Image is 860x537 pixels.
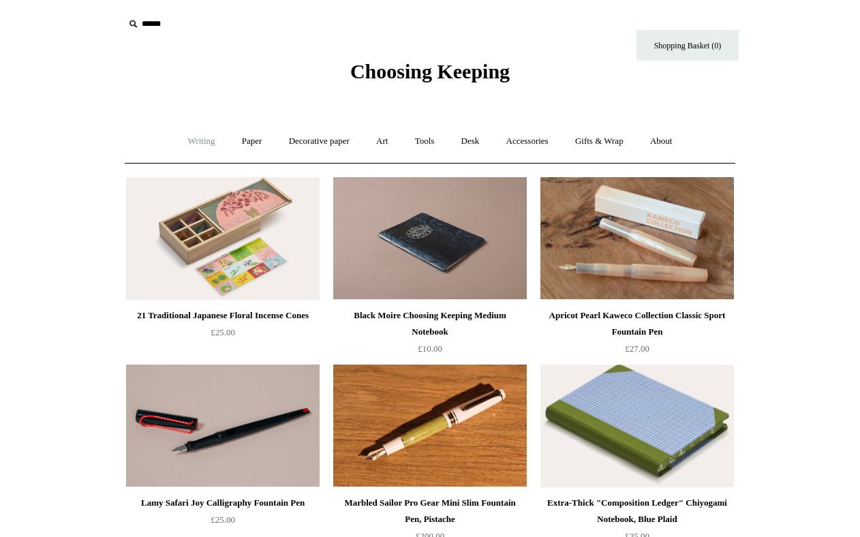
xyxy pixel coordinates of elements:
a: Black Moire Choosing Keeping Medium Notebook Black Moire Choosing Keeping Medium Notebook [333,177,527,300]
img: Apricot Pearl Kaweco Collection Classic Sport Fountain Pen [540,177,734,300]
a: Decorative paper [277,123,362,159]
div: Lamy Safari Joy Calligraphy Fountain Pen [129,495,316,511]
a: Apricot Pearl Kaweco Collection Classic Sport Fountain Pen £27.00 [540,307,734,363]
a: Black Moire Choosing Keeping Medium Notebook £10.00 [333,307,527,363]
a: Accessories [494,123,561,159]
span: Choosing Keeping [350,60,510,82]
a: Desk [449,123,492,159]
a: Art [364,123,400,159]
a: Marbled Sailor Pro Gear Mini Slim Fountain Pen, Pistache Marbled Sailor Pro Gear Mini Slim Founta... [333,365,527,487]
img: Lamy Safari Joy Calligraphy Fountain Pen [126,365,320,487]
span: £25.00 [211,327,235,337]
div: 21 Traditional Japanese Floral Incense Cones [129,307,316,324]
div: Extra-Thick "Composition Ledger" Chiyogami Notebook, Blue Plaid [544,495,731,527]
a: Gifts & Wrap [563,123,636,159]
div: Black Moire Choosing Keeping Medium Notebook [337,307,523,340]
img: 21 Traditional Japanese Floral Incense Cones [126,177,320,300]
a: Paper [230,123,275,159]
span: £27.00 [625,343,649,354]
a: Shopping Basket (0) [636,30,739,61]
img: Black Moire Choosing Keeping Medium Notebook [333,177,527,300]
a: Lamy Safari Joy Calligraphy Fountain Pen Lamy Safari Joy Calligraphy Fountain Pen [126,365,320,487]
span: £10.00 [418,343,442,354]
div: Apricot Pearl Kaweco Collection Classic Sport Fountain Pen [544,307,731,340]
a: About [638,123,685,159]
a: Writing [176,123,228,159]
a: 21 Traditional Japanese Floral Incense Cones 21 Traditional Japanese Floral Incense Cones [126,177,320,300]
a: Choosing Keeping [350,71,510,80]
div: Marbled Sailor Pro Gear Mini Slim Fountain Pen, Pistache [337,495,523,527]
img: Extra-Thick "Composition Ledger" Chiyogami Notebook, Blue Plaid [540,365,734,487]
img: Marbled Sailor Pro Gear Mini Slim Fountain Pen, Pistache [333,365,527,487]
a: 21 Traditional Japanese Floral Incense Cones £25.00 [126,307,320,363]
span: £25.00 [211,515,235,525]
a: Tools [403,123,447,159]
a: Apricot Pearl Kaweco Collection Classic Sport Fountain Pen Apricot Pearl Kaweco Collection Classi... [540,177,734,300]
a: Extra-Thick "Composition Ledger" Chiyogami Notebook, Blue Plaid Extra-Thick "Composition Ledger" ... [540,365,734,487]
